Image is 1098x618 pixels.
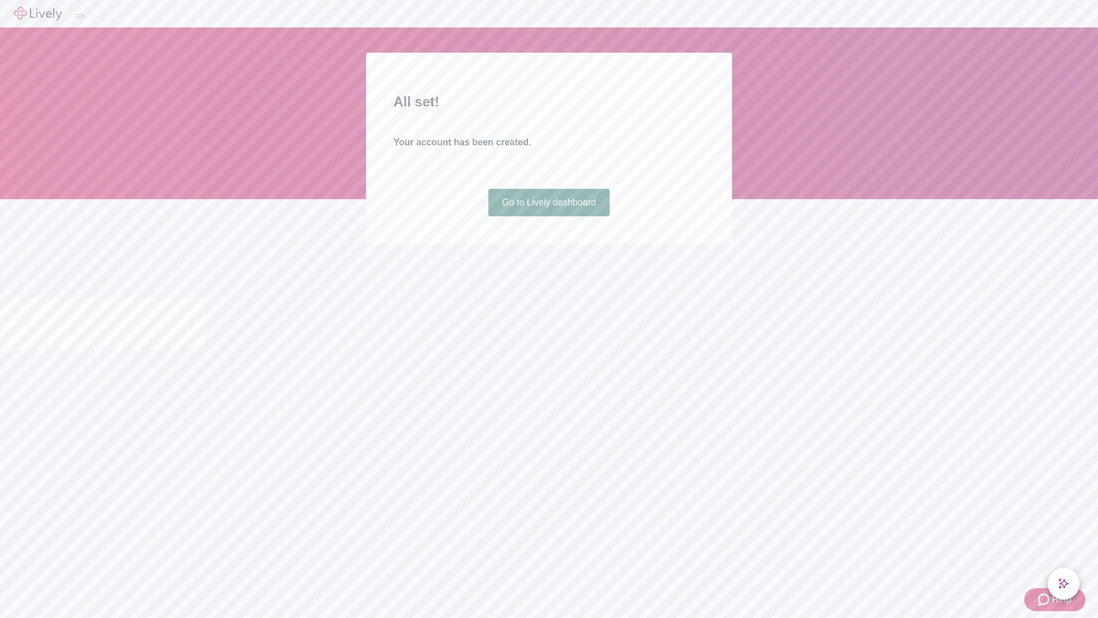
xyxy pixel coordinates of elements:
[1048,568,1080,600] button: chat
[488,189,610,216] a: Go to Lively dashboard
[393,92,705,112] h2: All set!
[393,136,705,149] h4: Your account has been created.
[1038,593,1052,607] svg: Zendesk support icon
[1052,593,1072,607] span: Help
[1058,578,1069,589] svg: Lively AI Assistant
[75,14,85,18] button: Log out
[14,7,62,21] img: Lively
[1024,588,1085,611] button: Zendesk support iconHelp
